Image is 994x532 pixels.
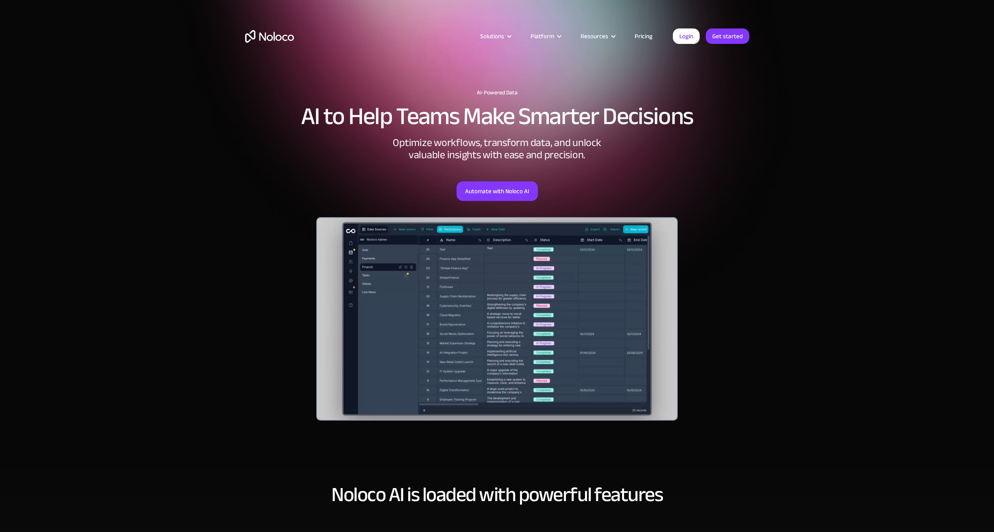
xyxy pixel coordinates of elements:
a: Pricing [624,31,663,41]
div: Resources [570,31,624,41]
a: Automate with Noloco AI [457,181,538,201]
h1: AI-Powered Data [245,89,749,96]
a: Get started [706,28,749,44]
div: Platform [520,31,570,41]
div: Resources [581,31,608,41]
a: Login [673,28,700,44]
h2: Noloco AI is loaded with powerful features [245,484,749,506]
div: Platform [531,31,554,41]
h2: AI to Help Teams Make Smarter Decisions [245,104,749,129]
div: Optimize workflows, transform data, and unlock valuable insights with ease and precision. [375,137,619,161]
div: Solutions [470,31,520,41]
a: home [245,30,294,43]
div: Solutions [480,31,504,41]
